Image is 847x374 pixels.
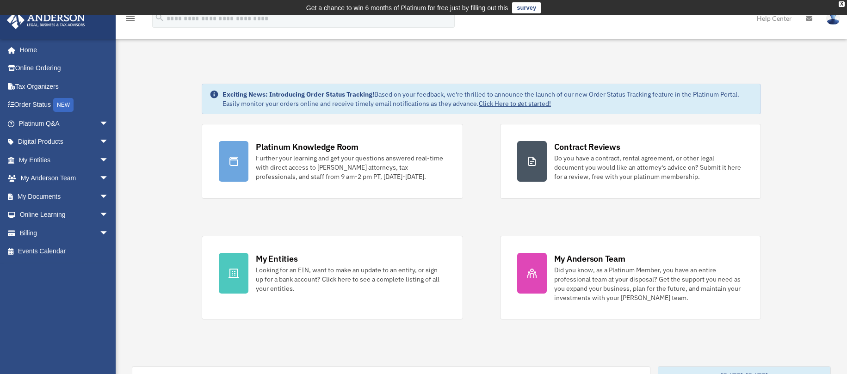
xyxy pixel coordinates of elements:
div: Get a chance to win 6 months of Platinum for free just by filling out this [306,2,508,13]
a: Billingarrow_drop_down [6,224,123,242]
div: Based on your feedback, we're thrilled to announce the launch of our new Order Status Tracking fe... [223,90,753,108]
div: Looking for an EIN, want to make an update to an entity, or sign up for a bank account? Click her... [256,265,445,293]
div: NEW [53,98,74,112]
a: My Entitiesarrow_drop_down [6,151,123,169]
a: Order StatusNEW [6,96,123,115]
a: Events Calendar [6,242,123,261]
span: arrow_drop_down [99,206,118,225]
a: Contract Reviews Do you have a contract, rental agreement, or other legal document you would like... [500,124,761,199]
a: Home [6,41,118,59]
a: Click Here to get started! [479,99,551,108]
span: arrow_drop_down [99,114,118,133]
div: close [839,1,845,7]
i: menu [125,13,136,24]
a: Digital Productsarrow_drop_down [6,133,123,151]
strong: Exciting News: Introducing Order Status Tracking! [223,90,374,98]
a: My Anderson Teamarrow_drop_down [6,169,123,188]
a: Platinum Knowledge Room Further your learning and get your questions answered real-time with dire... [202,124,463,199]
a: Tax Organizers [6,77,123,96]
div: My Entities [256,253,297,264]
a: My Entities Looking for an EIN, want to make an update to an entity, or sign up for a bank accoun... [202,236,463,319]
a: survey [512,2,541,13]
div: Did you know, as a Platinum Member, you have an entire professional team at your disposal? Get th... [554,265,744,302]
img: Anderson Advisors Platinum Portal [4,11,88,29]
div: Platinum Knowledge Room [256,141,359,153]
a: Platinum Q&Aarrow_drop_down [6,114,123,133]
div: Do you have a contract, rental agreement, or other legal document you would like an attorney's ad... [554,153,744,181]
span: arrow_drop_down [99,224,118,243]
a: My Documentsarrow_drop_down [6,187,123,206]
a: Online Learningarrow_drop_down [6,206,123,224]
a: menu [125,16,136,24]
a: My Anderson Team Did you know, as a Platinum Member, you have an entire professional team at your... [500,236,761,319]
span: arrow_drop_down [99,169,118,188]
div: My Anderson Team [554,253,625,264]
div: Further your learning and get your questions answered real-time with direct access to [PERSON_NAM... [256,153,445,181]
div: Contract Reviews [554,141,620,153]
i: search [155,12,165,23]
img: User Pic [826,12,840,25]
span: arrow_drop_down [99,151,118,170]
a: Online Ordering [6,59,123,78]
span: arrow_drop_down [99,187,118,206]
span: arrow_drop_down [99,133,118,152]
